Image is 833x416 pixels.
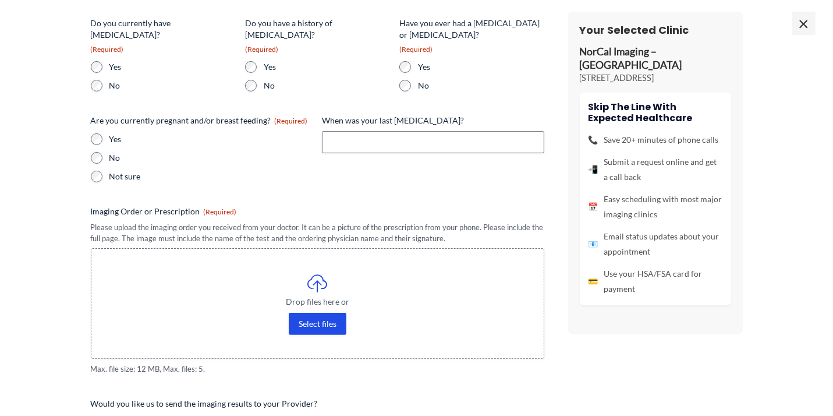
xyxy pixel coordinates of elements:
[399,17,544,54] legend: Have you ever had a [MEDICAL_DATA] or [MEDICAL_DATA]?
[115,298,521,306] span: Drop files here or
[204,207,237,216] span: (Required)
[589,162,598,177] span: 📲
[589,154,722,185] li: Submit a request online and get a call back
[264,80,390,91] label: No
[109,61,236,73] label: Yes
[91,17,236,54] legend: Do you currently have [MEDICAL_DATA]?
[580,45,731,72] p: NorCal Imaging – [GEOGRAPHIC_DATA]
[91,364,545,375] span: Max. file size: 12 MB, Max. files: 5.
[418,61,544,73] label: Yes
[589,229,722,259] li: Email status updates about your appointment
[589,132,598,147] span: 📞
[91,206,545,217] label: Imaging Order or Prescription
[418,80,544,91] label: No
[580,23,731,37] h3: Your Selected Clinic
[264,61,390,73] label: Yes
[109,133,313,145] label: Yes
[109,171,313,182] label: Not sure
[322,115,544,126] label: When was your last [MEDICAL_DATA]?
[91,222,545,244] div: Please upload the imaging order you received from your doctor. It can be a picture of the prescri...
[109,152,313,164] label: No
[109,80,236,91] label: No
[589,101,722,124] h4: Skip the line with Expected Healthcare
[589,237,598,252] span: 📧
[275,117,308,125] span: (Required)
[589,199,598,214] span: 📅
[792,12,816,35] span: ×
[245,45,278,54] span: (Required)
[589,266,722,297] li: Use your HSA/FSA card for payment
[589,192,722,222] li: Easy scheduling with most major imaging clinics
[91,115,308,126] legend: Are you currently pregnant and/or breast feeding?
[289,313,346,335] button: select files, imaging order or prescription(required)
[580,72,731,84] p: [STREET_ADDRESS]
[589,132,722,147] li: Save 20+ minutes of phone calls
[399,45,433,54] span: (Required)
[91,398,318,410] legend: Would you like us to send the imaging results to your Provider?
[91,45,124,54] span: (Required)
[245,17,390,54] legend: Do you have a history of [MEDICAL_DATA]?
[589,274,598,289] span: 💳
